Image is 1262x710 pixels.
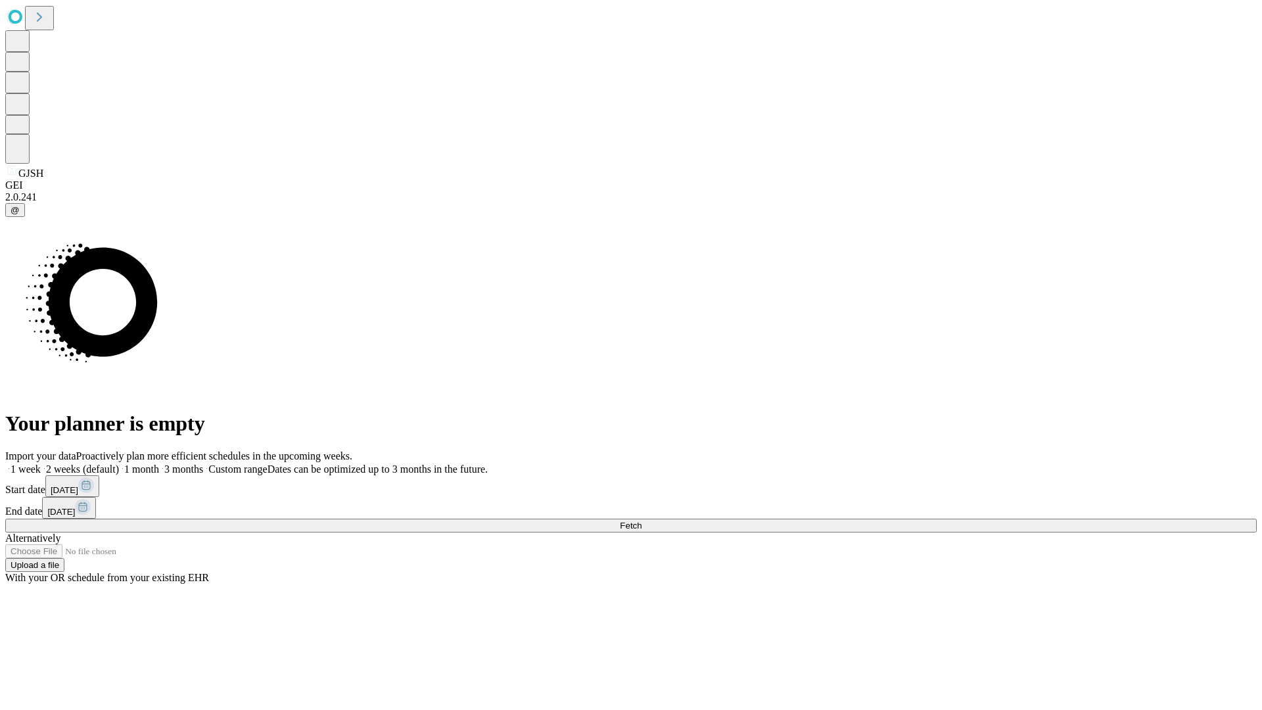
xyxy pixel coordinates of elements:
div: End date [5,497,1257,519]
div: Start date [5,475,1257,497]
span: Custom range [208,463,267,475]
span: Alternatively [5,532,60,544]
span: 1 week [11,463,41,475]
h1: Your planner is empty [5,412,1257,436]
span: Dates can be optimized up to 3 months in the future. [268,463,488,475]
span: [DATE] [47,507,75,517]
span: Proactively plan more efficient schedules in the upcoming weeks. [76,450,352,461]
span: Fetch [620,521,642,531]
button: Fetch [5,519,1257,532]
button: Upload a file [5,558,64,572]
span: @ [11,205,20,215]
div: GEI [5,179,1257,191]
span: [DATE] [51,485,78,495]
span: 1 month [124,463,159,475]
span: 3 months [164,463,203,475]
button: @ [5,203,25,217]
span: 2 weeks (default) [46,463,119,475]
button: [DATE] [42,497,96,519]
div: 2.0.241 [5,191,1257,203]
span: With your OR schedule from your existing EHR [5,572,209,583]
button: [DATE] [45,475,99,497]
span: GJSH [18,168,43,179]
span: Import your data [5,450,76,461]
